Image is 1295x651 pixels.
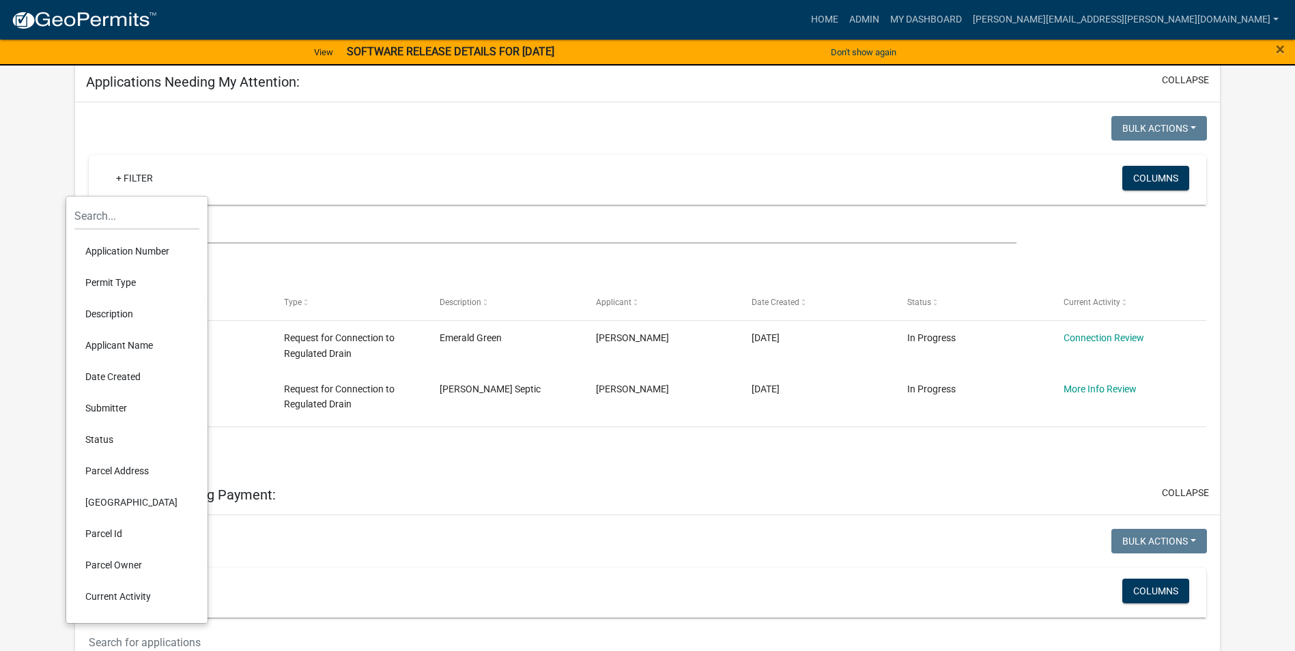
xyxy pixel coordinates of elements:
[1162,73,1209,87] button: collapse
[74,202,199,230] input: Search...
[74,549,199,581] li: Parcel Owner
[967,7,1284,33] a: [PERSON_NAME][EMAIL_ADDRESS][PERSON_NAME][DOMAIN_NAME]
[806,7,844,33] a: Home
[825,41,902,63] button: Don't show again
[739,287,894,319] datatable-header-cell: Date Created
[74,518,199,549] li: Parcel Id
[440,384,541,394] span: Arnesen Septic
[284,298,302,307] span: Type
[89,427,1206,461] div: 2 total
[74,455,199,487] li: Parcel Address
[752,298,799,307] span: Date Created
[1276,40,1285,59] span: ×
[86,74,300,90] h5: Applications Needing My Attention:
[1050,287,1206,319] datatable-header-cell: Current Activity
[74,424,199,455] li: Status
[1064,384,1137,394] a: More Info Review
[596,332,669,343] span: Sam Baker
[1064,332,1144,343] a: Connection Review
[347,45,554,58] strong: SOFTWARE RELEASE DETAILS FOR [DATE]
[440,332,502,343] span: Emerald Green
[1111,116,1207,141] button: Bulk Actions
[309,41,339,63] a: View
[74,330,199,361] li: Applicant Name
[89,216,1016,244] input: Search for applications
[752,384,780,394] span: 06/02/2025
[427,287,582,319] datatable-header-cell: Description
[582,287,738,319] datatable-header-cell: Applicant
[1276,41,1285,57] button: Close
[284,332,395,359] span: Request for Connection to Regulated Drain
[1122,579,1189,603] button: Columns
[271,287,427,319] datatable-header-cell: Type
[1162,486,1209,500] button: collapse
[74,361,199,392] li: Date Created
[1111,529,1207,553] button: Bulk Actions
[105,166,164,190] a: + Filter
[1122,166,1189,190] button: Columns
[1064,298,1120,307] span: Current Activity
[844,7,885,33] a: Admin
[74,581,199,612] li: Current Activity
[596,384,669,394] span: Britany Arnesen
[74,392,199,424] li: Submitter
[907,384,956,394] span: In Progress
[907,298,931,307] span: Status
[74,267,199,298] li: Permit Type
[284,384,395,410] span: Request for Connection to Regulated Drain
[74,235,199,267] li: Application Number
[75,102,1220,475] div: collapse
[894,287,1050,319] datatable-header-cell: Status
[596,298,631,307] span: Applicant
[440,298,481,307] span: Description
[885,7,967,33] a: My Dashboard
[907,332,956,343] span: In Progress
[752,332,780,343] span: 09/10/2025
[74,298,199,330] li: Description
[74,487,199,518] li: [GEOGRAPHIC_DATA]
